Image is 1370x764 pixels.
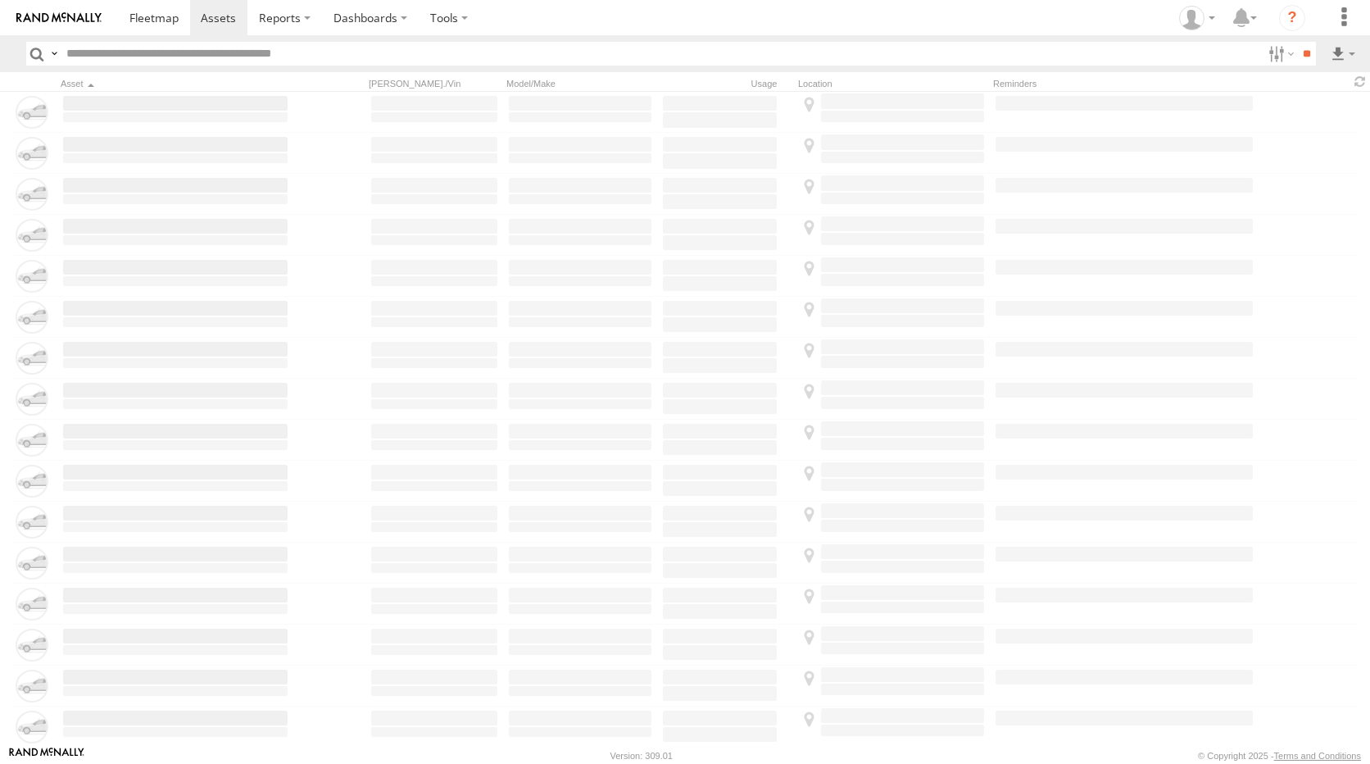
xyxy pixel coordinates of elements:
div: Model/Make [506,78,654,89]
label: Search Filter Options [1262,42,1297,66]
a: Visit our Website [9,748,84,764]
div: Location [798,78,987,89]
label: Search Query [48,42,61,66]
div: [PERSON_NAME]./Vin [369,78,500,89]
div: Click to Sort [61,78,290,89]
img: rand-logo.svg [16,12,102,24]
div: Version: 309.01 [610,751,673,761]
a: Terms and Conditions [1274,751,1361,761]
label: Export results as... [1329,42,1357,66]
div: © Copyright 2025 - [1198,751,1361,761]
span: Refresh [1350,74,1370,89]
i: ? [1279,5,1305,31]
div: Kitty Huang [1173,6,1221,30]
div: Usage [660,78,792,89]
div: Reminders [993,78,1178,89]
